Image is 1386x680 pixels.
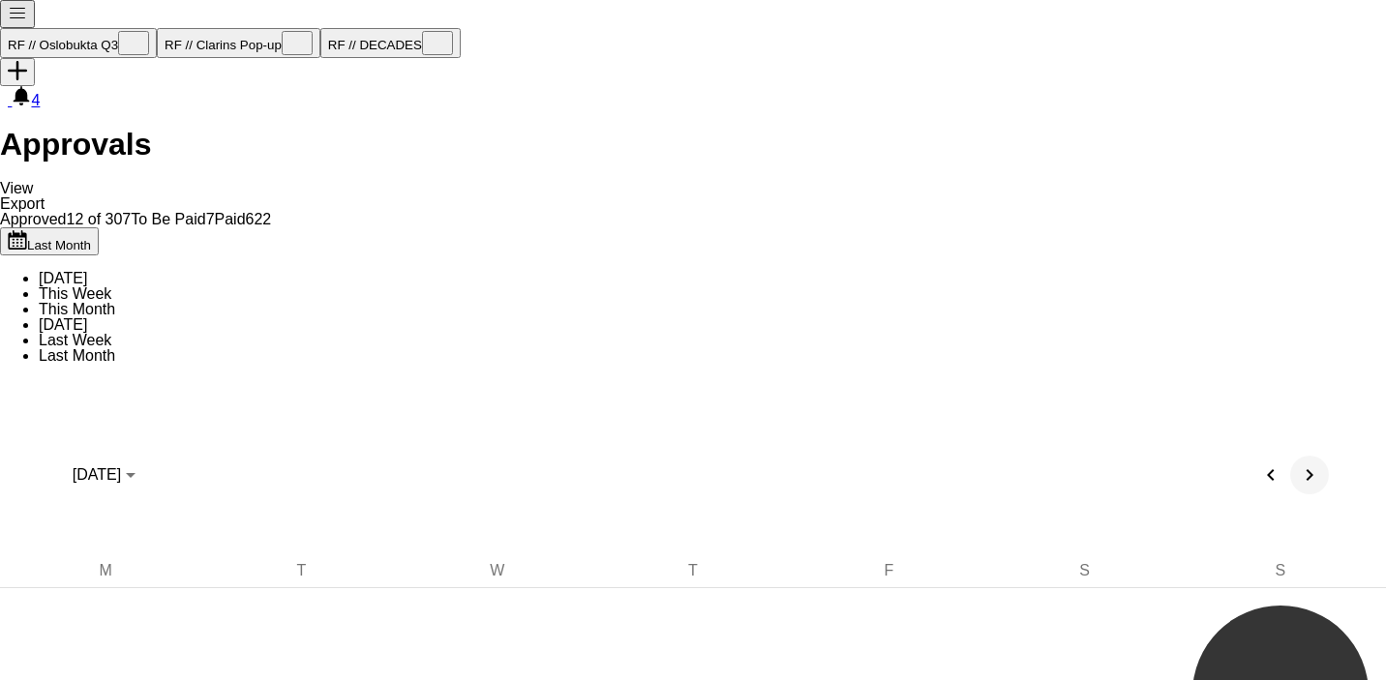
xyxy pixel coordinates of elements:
span: S [1276,562,1286,578]
span: T [688,562,698,578]
div: Kontrollprogram for chat [1289,587,1386,680]
span: 4 [31,92,40,108]
button: Choose month and year [65,458,143,492]
span: 622 [215,211,272,227]
a: 4 [12,92,40,108]
li: Last Month [39,348,1386,364]
span: 7 [131,211,214,227]
span: M [99,562,111,578]
span: F [884,562,893,578]
iframe: Chat Widget [1289,587,1386,680]
button: RF // Clarins Pop-up [157,28,320,58]
button: Previous month [1251,456,1290,494]
span: W [490,562,504,578]
li: This Month [39,302,1386,317]
span: Paid [215,211,246,227]
li: [DATE] [39,317,1386,333]
button: Next month [1290,456,1329,494]
span: To Be Paid [131,211,205,227]
span: T [297,562,307,578]
li: Last Week [39,333,1386,348]
button: RF // DECADES [320,28,461,58]
span: [DATE] [73,466,121,483]
li: This Week [39,286,1386,302]
li: [DATE] [39,271,1386,286]
span: S [1079,562,1090,578]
